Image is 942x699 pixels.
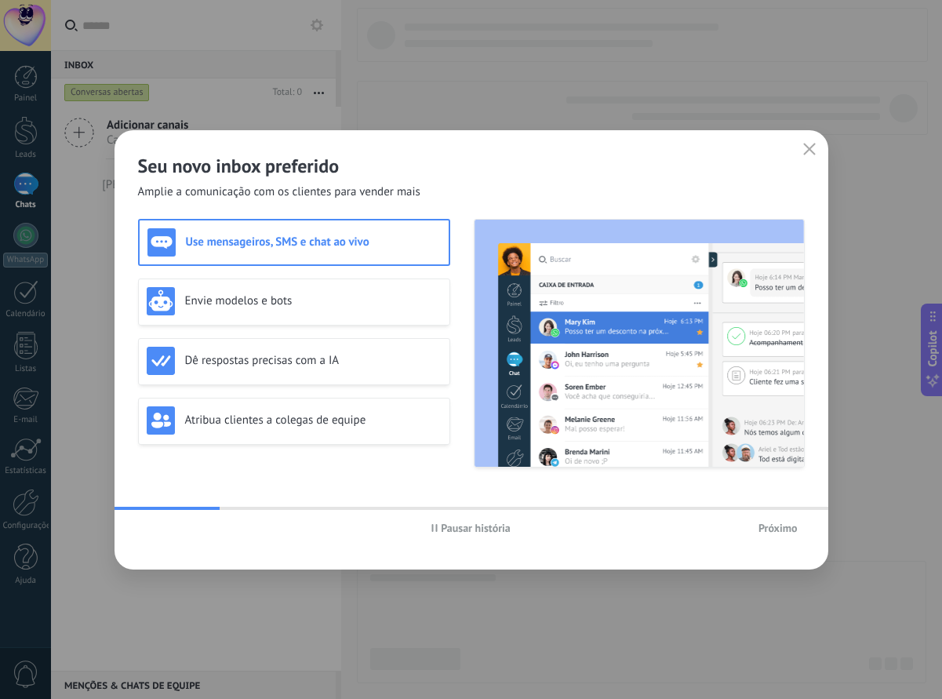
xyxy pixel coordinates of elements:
button: Próximo [751,516,805,540]
h3: Envie modelos e bots [185,293,442,308]
h2: Seu novo inbox preferido [138,154,805,178]
h3: Atribua clientes a colegas de equipe [185,413,442,428]
span: Próximo [758,522,798,533]
span: Amplie a comunicação com os clientes para vender mais [138,184,420,200]
span: Pausar história [441,522,511,533]
h3: Dê respostas precisas com a IA [185,353,442,368]
button: Pausar história [424,516,518,540]
h3: Use mensageiros, SMS e chat ao vivo [186,235,441,249]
